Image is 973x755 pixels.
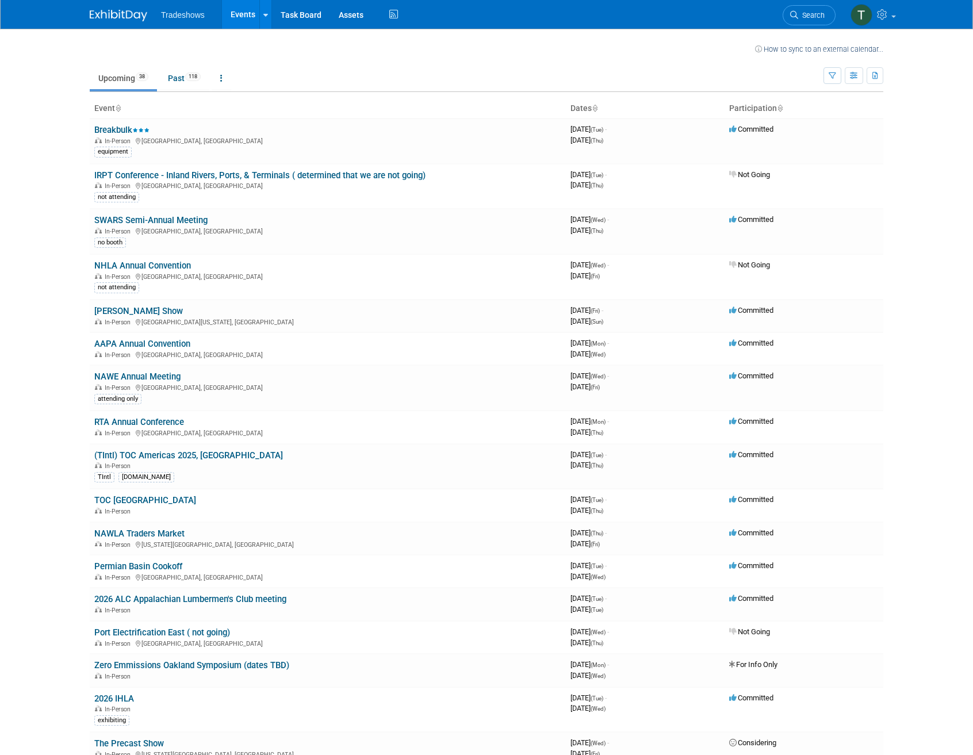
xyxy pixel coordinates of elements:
span: Committed [729,125,773,133]
img: In-Person Event [95,706,102,711]
span: Committed [729,594,773,603]
img: In-Person Event [95,319,102,324]
span: (Sun) [591,319,603,325]
div: [DOMAIN_NAME] [118,472,174,482]
span: In-Person [105,384,134,392]
span: (Thu) [591,430,603,436]
a: (TIntl) TOC Americas 2025, [GEOGRAPHIC_DATA] [94,450,283,461]
span: Committed [729,306,773,315]
span: [DATE] [570,506,603,515]
img: In-Person Event [95,228,102,233]
a: How to sync to an external calendar... [755,45,883,53]
span: [DATE] [570,572,606,581]
a: RTA Annual Conference [94,417,184,427]
span: In-Person [105,640,134,647]
div: TIntl [94,472,114,482]
img: In-Person Event [95,640,102,646]
div: [GEOGRAPHIC_DATA], [GEOGRAPHIC_DATA] [94,350,561,359]
span: (Wed) [591,351,606,358]
span: (Wed) [591,740,606,746]
span: (Thu) [591,462,603,469]
img: In-Person Event [95,508,102,513]
span: (Fri) [591,308,600,314]
span: (Fri) [591,541,600,547]
span: [DATE] [570,339,609,347]
div: [GEOGRAPHIC_DATA], [GEOGRAPHIC_DATA] [94,572,561,581]
span: [DATE] [570,528,607,537]
img: In-Person Event [95,541,102,547]
span: Committed [729,215,773,224]
span: - [607,260,609,269]
span: Committed [729,693,773,702]
img: In-Person Event [95,462,102,468]
span: In-Person [105,319,134,326]
span: - [605,450,607,459]
span: - [607,371,609,380]
span: Not Going [729,260,770,269]
div: no booth [94,237,126,248]
span: [DATE] [570,350,606,358]
span: Not Going [729,627,770,636]
a: Sort by Event Name [115,104,121,113]
span: - [607,417,609,426]
a: Search [783,5,836,25]
span: (Wed) [591,217,606,223]
a: NAWLA Traders Market [94,528,185,539]
span: In-Person [105,541,134,549]
span: (Wed) [591,706,606,712]
div: [GEOGRAPHIC_DATA], [GEOGRAPHIC_DATA] [94,226,561,235]
a: TOC [GEOGRAPHIC_DATA] [94,495,196,505]
div: [GEOGRAPHIC_DATA][US_STATE], [GEOGRAPHIC_DATA] [94,317,561,326]
span: [DATE] [570,561,607,570]
span: (Thu) [591,530,603,536]
span: [DATE] [570,125,607,133]
span: [DATE] [570,317,603,325]
span: [DATE] [570,260,609,269]
img: In-Person Event [95,273,102,279]
span: (Tue) [591,607,603,613]
a: Permian Basin Cookoff [94,561,182,572]
span: In-Person [105,137,134,145]
span: (Tue) [591,172,603,178]
span: (Fri) [591,273,600,279]
span: - [607,215,609,224]
span: (Tue) [591,596,603,602]
span: (Thu) [591,137,603,144]
span: Search [798,11,825,20]
span: - [605,495,607,504]
a: Upcoming38 [90,67,157,89]
span: [DATE] [570,428,603,436]
span: - [607,627,609,636]
th: Dates [566,99,725,118]
span: Committed [729,371,773,380]
span: [DATE] [570,306,603,315]
span: [DATE] [570,594,607,603]
span: (Thu) [591,640,603,646]
span: [DATE] [570,417,609,426]
span: In-Person [105,462,134,470]
img: In-Person Event [95,351,102,357]
span: - [607,339,609,347]
span: [DATE] [570,226,603,235]
a: Sort by Participation Type [777,104,783,113]
span: - [605,125,607,133]
span: (Fri) [591,384,600,390]
a: [PERSON_NAME] Show [94,306,183,316]
span: - [607,660,609,669]
span: (Tue) [591,452,603,458]
span: (Wed) [591,262,606,269]
div: attending only [94,394,141,404]
span: (Thu) [591,228,603,234]
span: [DATE] [570,660,609,669]
img: In-Person Event [95,137,102,143]
div: [GEOGRAPHIC_DATA], [GEOGRAPHIC_DATA] [94,136,561,145]
span: - [605,170,607,179]
img: In-Person Event [95,182,102,188]
a: AAPA Annual Convention [94,339,190,349]
span: [DATE] [570,382,600,391]
div: [GEOGRAPHIC_DATA], [GEOGRAPHIC_DATA] [94,638,561,647]
span: [DATE] [570,170,607,179]
span: For Info Only [729,660,777,669]
img: In-Person Event [95,673,102,679]
img: Tyler Wright [851,4,872,26]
